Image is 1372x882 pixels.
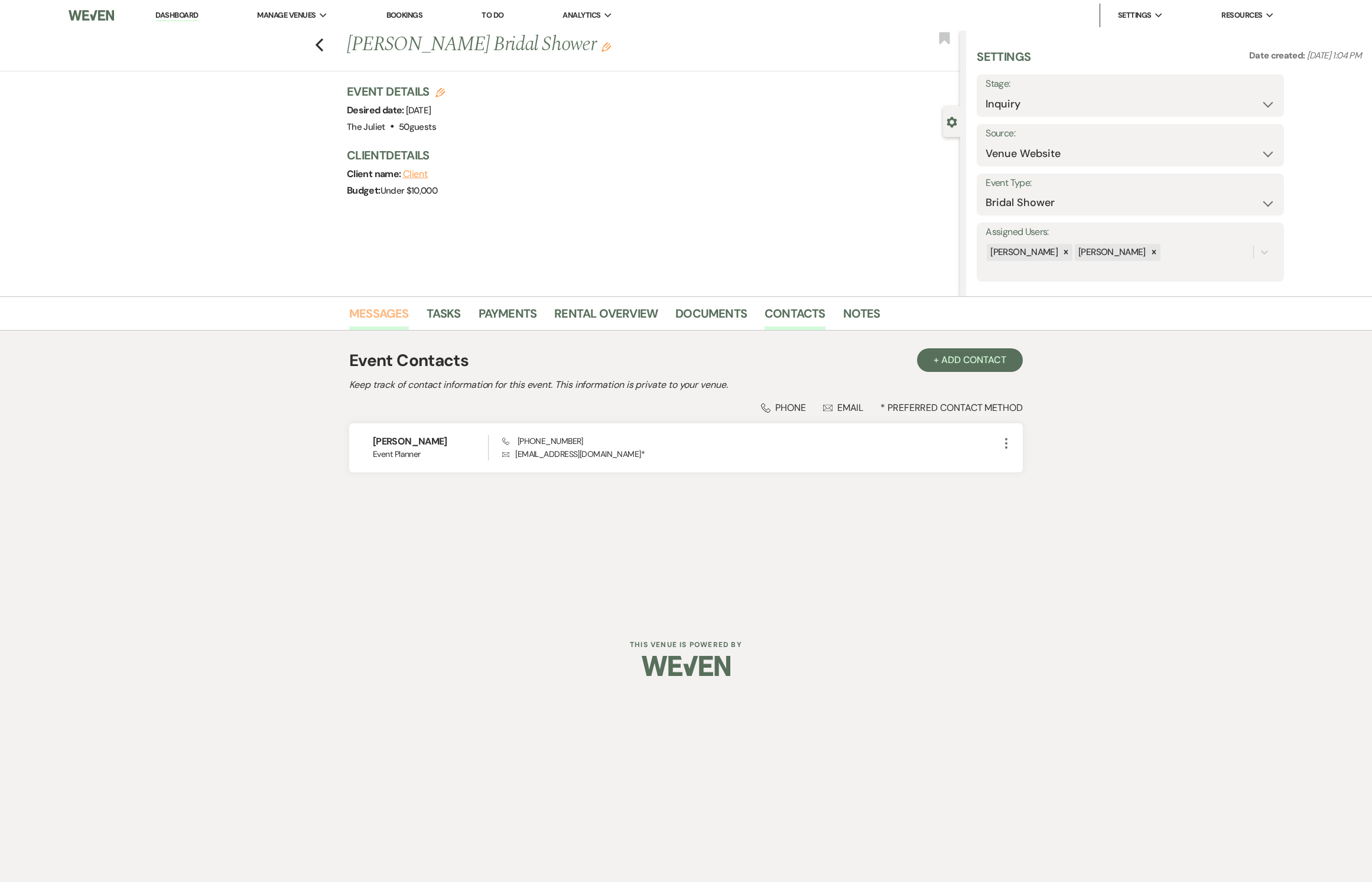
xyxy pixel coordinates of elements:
img: Weven Logo [642,645,730,687]
span: Desired date: [347,104,406,116]
a: Rental Overview [554,304,658,330]
button: Client [403,169,428,179]
a: Documents [675,304,747,330]
button: Edit [602,41,611,52]
label: Source: [986,125,1275,142]
img: Weven Logo [69,3,114,28]
span: Analytics [563,9,600,21]
span: [DATE] 1:04 PM [1307,50,1361,61]
div: Email [823,401,864,414]
span: Budget: [347,184,381,197]
h1: [PERSON_NAME] Bridal Shower [347,31,833,59]
h3: Settings [977,48,1030,74]
p: [EMAIL_ADDRESS][DOMAIN_NAME] * [502,447,999,460]
span: Resources [1221,9,1262,21]
span: Under $10,000 [381,185,438,197]
span: Settings [1118,9,1152,21]
button: + Add Contact [917,348,1023,372]
a: Payments [479,304,537,330]
a: Tasks [427,304,461,330]
span: [PHONE_NUMBER] [502,436,583,446]
span: The Juliet [347,121,385,133]
label: Assigned Users: [986,224,1275,241]
div: Phone [761,401,806,414]
span: 50 guests [399,121,436,133]
div: [PERSON_NAME] [1075,244,1147,261]
label: Event Type: [986,175,1275,192]
a: Contacts [765,304,825,330]
span: Manage Venues [257,9,316,21]
a: Dashboard [155,10,198,21]
h3: Event Details [347,83,445,100]
span: Client name: [347,168,403,180]
a: Bookings [386,10,423,20]
span: Event Planner [373,448,488,460]
button: Close lead details [947,116,957,127]
h6: [PERSON_NAME] [373,435,488,448]
span: Date created: [1249,50,1307,61]
a: Messages [349,304,409,330]
h3: Client Details [347,147,948,164]
div: * Preferred Contact Method [349,401,1023,414]
div: [PERSON_NAME] [987,244,1059,261]
h2: Keep track of contact information for this event. This information is private to your venue. [349,378,1023,392]
label: Stage: [986,76,1275,93]
span: [DATE] [406,104,431,116]
h1: Event Contacts [349,348,469,373]
a: To Do [482,10,503,20]
a: Notes [843,304,880,330]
